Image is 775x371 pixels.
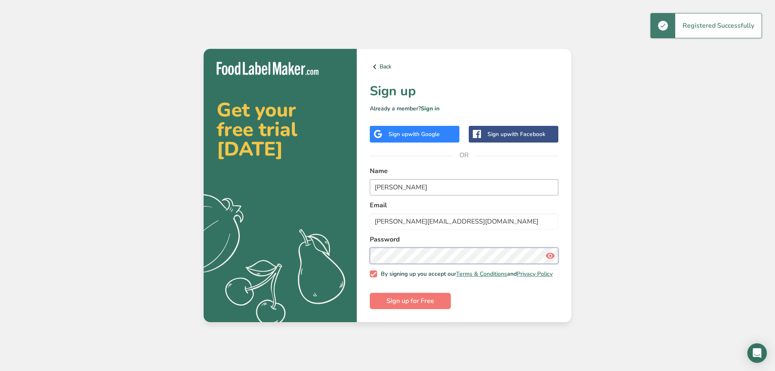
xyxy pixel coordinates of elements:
h2: Get your free trial [DATE] [217,100,344,159]
label: Password [370,235,558,244]
span: OR [452,143,476,167]
span: Sign up for Free [386,296,434,306]
a: Terms & Conditions [456,270,507,278]
div: Sign up [389,130,440,138]
span: By signing up you accept our and [377,270,553,278]
span: with Google [408,130,440,138]
div: Open Intercom Messenger [747,343,767,363]
div: Registered Successfully [675,13,762,38]
input: John Doe [370,179,558,195]
input: email@example.com [370,213,558,230]
label: Name [370,166,558,176]
span: with Facebook [507,130,545,138]
a: Sign in [421,105,439,112]
label: Email [370,200,558,210]
button: Sign up for Free [370,293,451,309]
a: Back [370,62,558,72]
h1: Sign up [370,81,558,101]
p: Already a member? [370,104,558,113]
div: Sign up [487,130,545,138]
a: Privacy Policy [517,270,553,278]
img: Food Label Maker [217,62,318,75]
